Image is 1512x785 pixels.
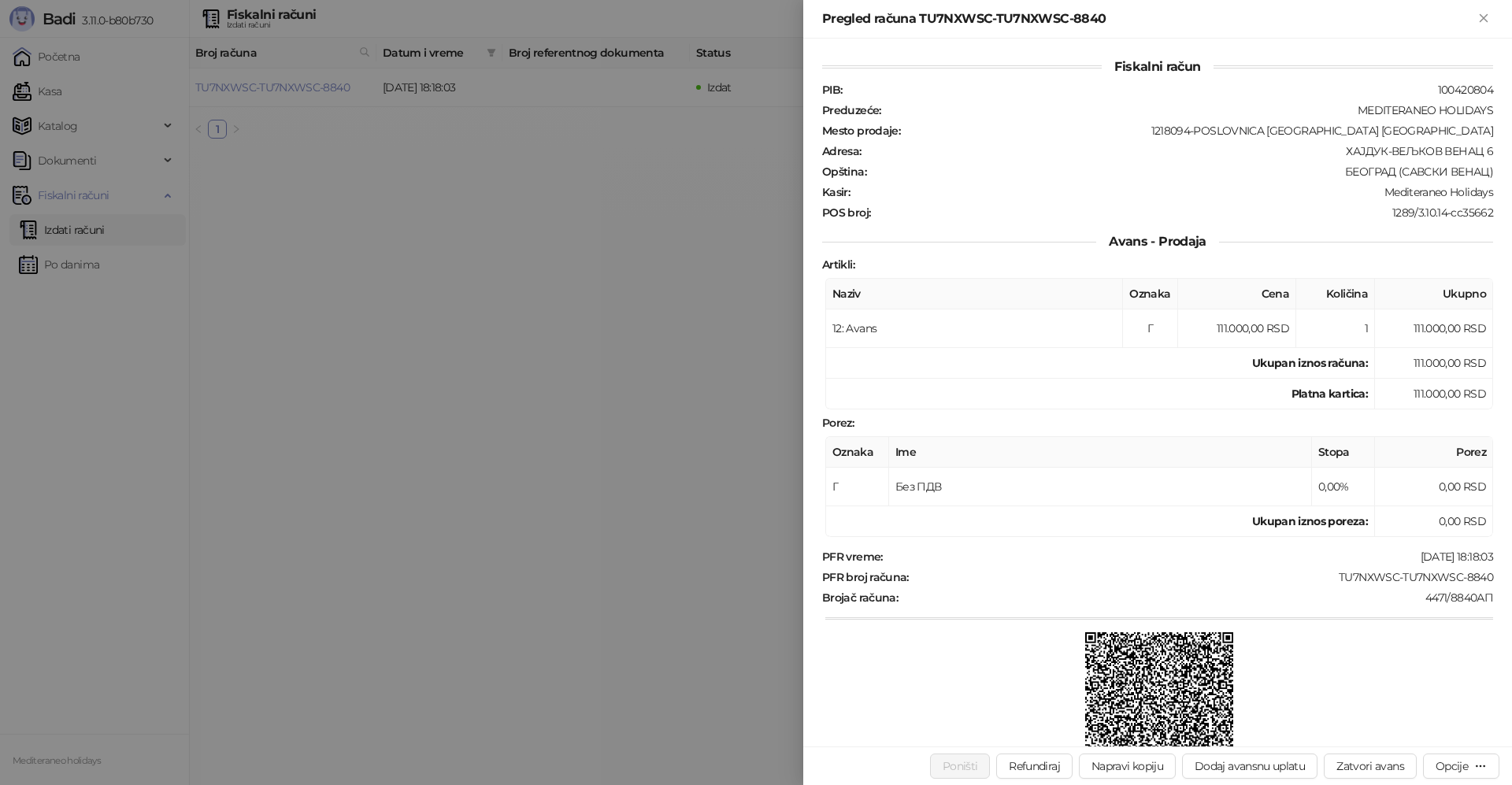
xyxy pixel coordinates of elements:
[1375,468,1493,506] td: 0,00 RSD
[1123,309,1178,348] td: Г
[1324,754,1417,779] button: Zatvori avans
[822,206,870,220] strong: POS broj :
[883,103,1495,117] div: MEDITERANEO HOLIDAYS
[1375,506,1493,537] td: 0,00 RSD
[822,144,862,158] strong: Adresa :
[1296,279,1375,309] th: Količina
[1375,348,1493,379] td: 111.000,00 RSD
[822,257,854,272] strong: Artikli :
[826,309,1123,348] td: 12: Avans
[1312,437,1375,468] th: Stopa
[1096,234,1218,249] span: Avans - Prodaja
[822,416,854,430] strong: Porez :
[1375,309,1493,348] td: 111.000,00 RSD
[863,144,1495,158] div: ХАЈДУК-ВЕЉКОВ ВЕНАЦ 6
[1252,356,1368,370] strong: Ukupan iznos računa :
[1296,309,1375,348] td: 1
[822,570,909,584] strong: PFR broj računa :
[1178,309,1296,348] td: 111.000,00 RSD
[826,468,889,506] td: Г
[1182,754,1317,779] button: Dodaj avansnu uplatu
[930,754,991,779] button: Poništi
[822,165,866,179] strong: Opština :
[889,468,1312,506] td: Без ПДВ
[1252,514,1368,528] strong: Ukupan iznos poreza:
[822,185,850,199] strong: Kasir :
[899,591,1495,605] div: 4471/8840АП
[1436,759,1468,773] div: Opcije
[843,83,1495,97] div: 100420804
[902,124,1495,138] div: 1218094-POSLOVNICA [GEOGRAPHIC_DATA] [GEOGRAPHIC_DATA]
[822,9,1474,28] div: Pregled računa TU7NXWSC-TU7NXWSC-8840
[826,279,1123,309] th: Naziv
[1375,279,1493,309] th: Ukupno
[1102,59,1213,74] span: Fiskalni račun
[822,591,898,605] strong: Brojač računa :
[996,754,1073,779] button: Refundiraj
[910,570,1495,584] div: TU7NXWSC-TU7NXWSC-8840
[889,437,1312,468] th: Ime
[1123,279,1178,309] th: Oznaka
[822,550,883,564] strong: PFR vreme :
[822,124,900,138] strong: Mesto prodaje :
[884,550,1495,564] div: [DATE] 18:18:03
[851,185,1495,199] div: Mediteraneo Holidays
[1079,754,1176,779] button: Napravi kopiju
[1091,759,1163,773] span: Napravi kopiju
[822,103,881,117] strong: Preduzeće :
[1375,437,1493,468] th: Porez
[1085,632,1234,781] img: QR kod
[826,437,889,468] th: Oznaka
[1474,9,1493,28] button: Zatvori
[1423,754,1499,779] button: Opcije
[1375,379,1493,409] td: 111.000,00 RSD
[872,206,1495,220] div: 1289/3.10.14-cc35662
[1312,468,1375,506] td: 0,00%
[1178,279,1296,309] th: Cena
[868,165,1495,179] div: БЕОГРАД (САВСКИ ВЕНАЦ)
[822,83,842,97] strong: PIB :
[1291,387,1368,401] strong: Platna kartica :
